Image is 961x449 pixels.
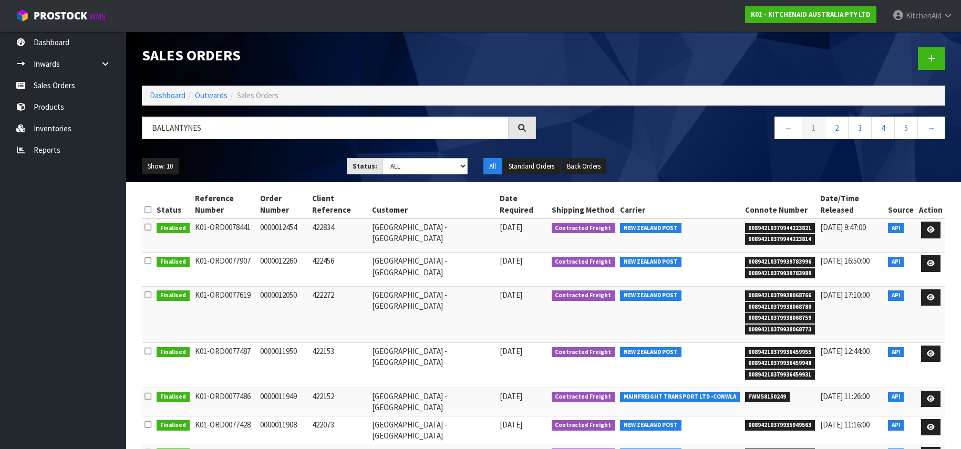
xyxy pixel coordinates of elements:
[150,90,185,100] a: Dashboard
[500,222,522,232] span: [DATE]
[500,256,522,266] span: [DATE]
[369,416,497,444] td: [GEOGRAPHIC_DATA] - [GEOGRAPHIC_DATA]
[745,313,815,323] span: 00894210379938068759
[906,11,942,20] span: KitchenAid
[888,223,904,234] span: API
[192,218,257,253] td: K01-ORD0078441
[154,190,192,218] th: Status
[257,416,309,444] td: 0000011908
[309,342,369,388] td: 422153
[16,9,29,22] img: cube-alt.png
[894,117,918,139] a: 5
[885,190,916,218] th: Source
[820,420,870,430] span: [DATE] 11:16:00
[888,257,904,267] span: API
[157,347,190,358] span: Finalised
[157,392,190,402] span: Finalised
[820,222,866,232] span: [DATE] 9:47:00
[309,388,369,416] td: 422152
[500,391,522,401] span: [DATE]
[483,158,502,175] button: All
[820,256,870,266] span: [DATE] 16:50:00
[369,218,497,253] td: [GEOGRAPHIC_DATA] - [GEOGRAPHIC_DATA]
[617,190,742,218] th: Carrier
[157,257,190,267] span: Finalised
[745,257,815,267] span: 00894210379939783996
[369,342,497,388] td: [GEOGRAPHIC_DATA] - [GEOGRAPHIC_DATA]
[257,190,309,218] th: Order Number
[745,392,790,402] span: FWM58150249
[917,117,945,139] a: →
[257,218,309,253] td: 0000012454
[257,253,309,286] td: 0000012260
[552,223,615,234] span: Contracted Freight
[745,420,815,431] span: 00894210379935949563
[561,158,606,175] button: Back Orders
[871,117,895,139] a: 4
[500,420,522,430] span: [DATE]
[309,190,369,218] th: Client Reference
[818,190,885,218] th: Date/Time Released
[820,346,870,356] span: [DATE] 12:44:00
[888,392,904,402] span: API
[500,290,522,300] span: [DATE]
[820,391,870,401] span: [DATE] 11:26:00
[802,117,825,139] a: 1
[369,190,497,218] th: Customer
[751,10,871,19] strong: K01 - KITCHENAID AUSTRALIA PTY LTD
[620,392,740,402] span: MAINFREIGHT TRANSPORT LTD -CONWLA
[745,325,815,335] span: 00894210379938068773
[916,190,945,218] th: Action
[192,190,257,218] th: Reference Number
[195,90,228,100] a: Outwards
[745,347,815,358] span: 00894210379936459955
[620,347,681,358] span: NEW ZEALAND POST
[309,253,369,286] td: 422456
[888,420,904,431] span: API
[192,416,257,444] td: K01-ORD0077428
[848,117,872,139] a: 3
[34,9,87,23] span: ProStock
[157,290,190,301] span: Finalised
[89,12,106,22] small: WMS
[309,286,369,342] td: 422272
[620,223,681,234] span: NEW ZEALAND POST
[549,190,618,218] th: Shipping Method
[369,388,497,416] td: [GEOGRAPHIC_DATA] - [GEOGRAPHIC_DATA]
[620,420,681,431] span: NEW ZEALAND POST
[774,117,802,139] a: ←
[192,253,257,286] td: K01-ORD0077907
[620,257,681,267] span: NEW ZEALAND POST
[497,190,549,218] th: Date Required
[552,347,615,358] span: Contracted Freight
[552,117,946,142] nav: Page navigation
[552,290,615,301] span: Contracted Freight
[142,117,509,139] input: Search sales orders
[745,370,815,380] span: 00894210379936459931
[825,117,849,139] a: 2
[745,302,815,312] span: 00894210379938068780
[620,290,681,301] span: NEW ZEALAND POST
[157,223,190,234] span: Finalised
[142,47,536,64] h1: Sales Orders
[745,223,815,234] span: 00894210379944223821
[745,290,815,301] span: 00894210379938068766
[369,253,497,286] td: [GEOGRAPHIC_DATA] - [GEOGRAPHIC_DATA]
[552,420,615,431] span: Contracted Freight
[369,286,497,342] td: [GEOGRAPHIC_DATA] - [GEOGRAPHIC_DATA]
[500,346,522,356] span: [DATE]
[888,347,904,358] span: API
[888,290,904,301] span: API
[503,158,560,175] button: Standard Orders
[309,218,369,253] td: 422834
[745,358,815,369] span: 00894210379936459948
[820,290,870,300] span: [DATE] 17:10:00
[745,234,815,245] span: 00894210379944223814
[192,286,257,342] td: K01-ORD0077619
[552,257,615,267] span: Contracted Freight
[237,90,278,100] span: Sales Orders
[192,342,257,388] td: K01-ORD0077487
[192,388,257,416] td: K01-ORD0077486
[742,190,818,218] th: Connote Number
[309,416,369,444] td: 422073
